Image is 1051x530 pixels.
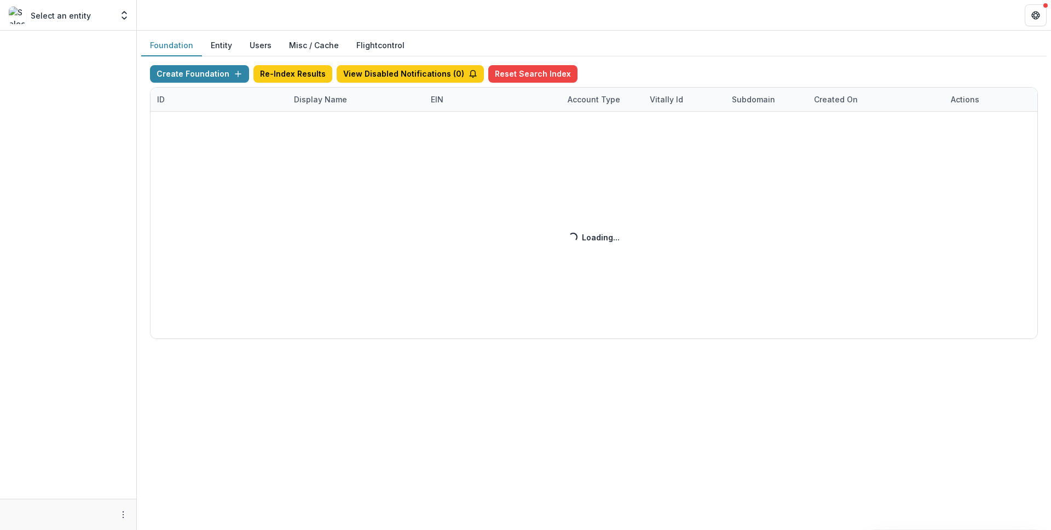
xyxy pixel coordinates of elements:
p: Select an entity [31,10,91,21]
button: Users [241,35,280,56]
button: Foundation [141,35,202,56]
button: More [117,508,130,521]
button: Open entity switcher [117,4,132,26]
img: Select an entity [9,7,26,24]
button: Entity [202,35,241,56]
button: Get Help [1025,4,1047,26]
a: Flightcontrol [356,39,405,51]
button: Misc / Cache [280,35,348,56]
